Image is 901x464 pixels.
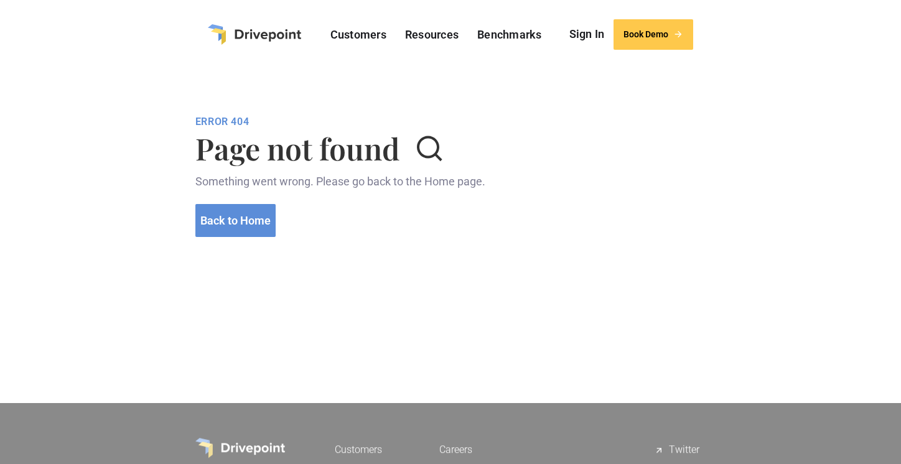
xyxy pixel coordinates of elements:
[195,204,276,237] a: Back to Home
[623,29,668,40] div: Book Demo
[195,174,706,189] div: Something went wrong. Please go back to the Home page.
[195,133,399,163] h1: Page not found
[335,438,390,461] a: Customers
[669,443,699,458] div: Twitter
[208,24,301,45] a: home
[195,116,706,128] div: Error 404
[563,25,611,44] a: Sign In
[399,25,465,44] a: Resources
[439,438,472,461] a: Careers
[654,438,706,463] a: Twitter
[471,25,548,44] a: Benchmarks
[324,25,393,44] a: Customers
[614,19,693,50] a: Book Demo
